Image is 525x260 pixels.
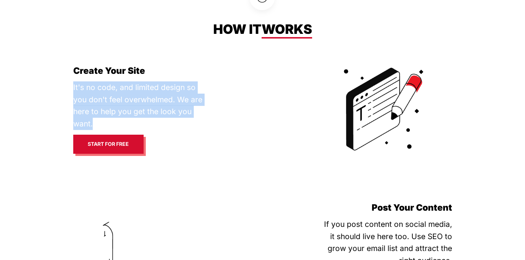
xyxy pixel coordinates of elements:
[268,201,452,216] h3: Post Your Content
[262,21,312,39] a: works
[73,81,207,130] p: It's no code, and limited design so you don't feel overwhelmed. We are here to help you get the l...
[73,64,257,79] h3: Create Your Site
[62,23,463,36] div: How it
[73,135,144,154] a: Start for free
[315,41,452,178] img: write-image.gif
